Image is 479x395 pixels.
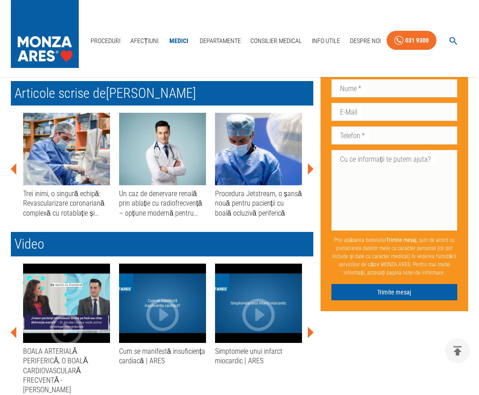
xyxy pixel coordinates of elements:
[215,113,302,185] img: Procedura Jetstream, o șansă nouă pentru pacienții cu boală ocluzivă periferică
[127,32,162,50] a: Afecțiuni
[119,264,206,370] button: Cum se manifestă insuficiența cardiacă | ARES
[215,264,302,343] div: Simptomele unui infarct miocardic | ARES
[331,232,457,280] p: Prin apăsarea butonului , sunt de acord cu prelucrarea datelor mele cu caracter personal (ce pot ...
[87,32,124,50] a: Proceduri
[405,35,429,46] div: 031 9300
[215,189,302,218] div: Procedura Jetstream, o șansă nouă pentru pacienții cu boală ocluzivă periferică
[119,113,206,218] a: Un caz de denervare renală prin ablație cu radiofrecvență – opțiune modernă pentru controlul hipe...
[119,264,206,343] div: Cum se manifestă insuficiența cardiacă | ARES
[11,232,313,256] h2: Video
[215,347,302,366] div: Simptomele unui infarct miocardic | ARES
[308,32,344,50] a: Info Utile
[164,32,193,50] a: Medici
[196,32,244,50] a: Departamente
[445,338,470,363] button: delete
[23,347,110,395] div: BOALA ARTERIALĂ PERIFERICĂ, O BOALĂ CARDIOVASCULARĂ FRECVENTĂ - [PERSON_NAME]
[215,113,302,218] a: Procedura Jetstream, o șansă nouă pentru pacienții cu boală ocluzivă periferică
[119,347,206,366] div: Cum se manifestă insuficiența cardiacă | ARES
[215,264,302,370] button: Simptomele unui infarct miocardic | ARES
[23,264,110,343] div: BOALA ARTERIALĂ PERIFERICĂ, O BOALĂ CARDIOVASCULARĂ FRECVENTĂ - DR. NICOLAE CÂRSTEA
[119,113,206,185] img: Un caz de denervare renală prin ablație cu radiofrecvență – opțiune modernă pentru controlul hipe...
[247,32,306,50] a: Consilier Medical
[11,81,313,106] h2: Articole scrise de [PERSON_NAME]
[331,284,457,300] button: Trimite mesaj
[23,113,110,185] img: Trei inimi, o singură echipă: Revascularizare coronariană complexă cu rotablație și stenturi mult...
[387,31,436,50] a: 031 9300
[23,189,110,218] div: Trei inimi, o singură echipă: Revascularizare coronariană complexă cu rotablație și stenturi mult...
[119,189,206,218] div: Un caz de denervare renală prin ablație cu radiofrecvență – opțiune modernă pentru controlul hipe...
[23,113,110,218] a: Trei inimi, o singură echipă: Revascularizare coronariană complexă cu rotablație și stenturi mult...
[346,32,384,50] a: Despre Noi
[386,236,417,243] b: Trimite mesaj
